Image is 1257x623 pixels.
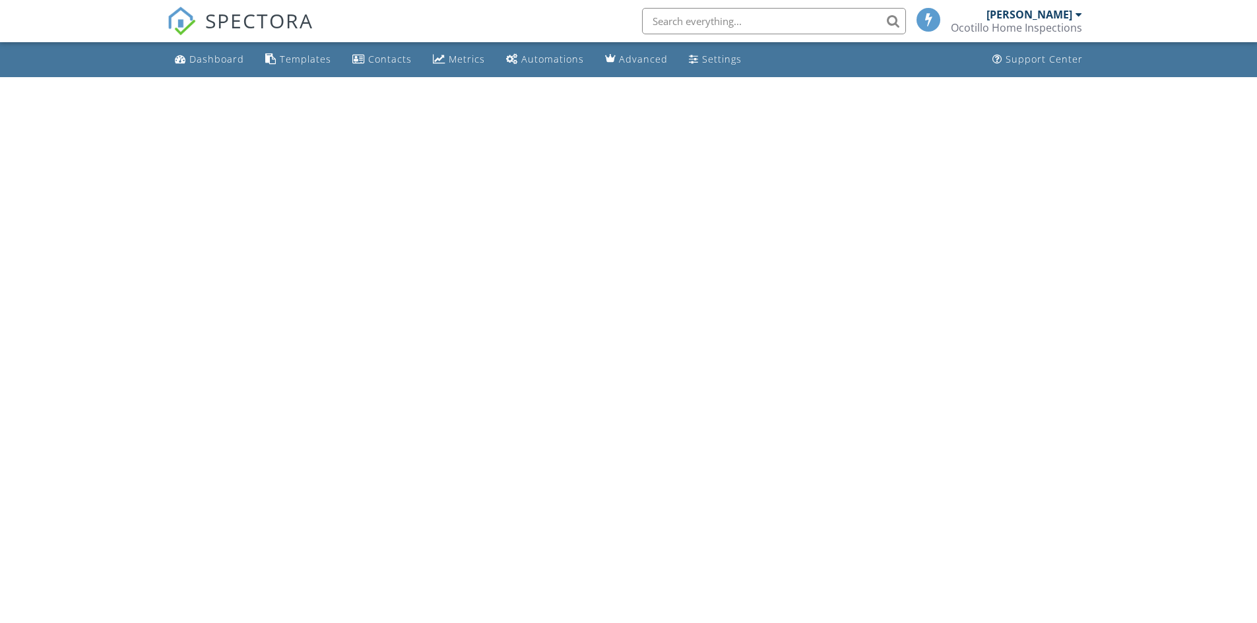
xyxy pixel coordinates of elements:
[280,53,331,65] div: Templates
[619,53,668,65] div: Advanced
[600,47,673,72] a: Advanced
[684,47,747,72] a: Settings
[986,8,1072,21] div: [PERSON_NAME]
[951,21,1082,34] div: Ocotillo Home Inspections
[170,47,249,72] a: Dashboard
[205,7,313,34] span: SPECTORA
[702,53,742,65] div: Settings
[347,47,417,72] a: Contacts
[1006,53,1083,65] div: Support Center
[260,47,337,72] a: Templates
[167,7,196,36] img: The Best Home Inspection Software - Spectora
[449,53,485,65] div: Metrics
[167,18,313,45] a: SPECTORA
[501,47,589,72] a: Automations (Basic)
[189,53,244,65] div: Dashboard
[642,8,906,34] input: Search everything...
[428,47,490,72] a: Metrics
[521,53,584,65] div: Automations
[368,53,412,65] div: Contacts
[987,47,1088,72] a: Support Center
